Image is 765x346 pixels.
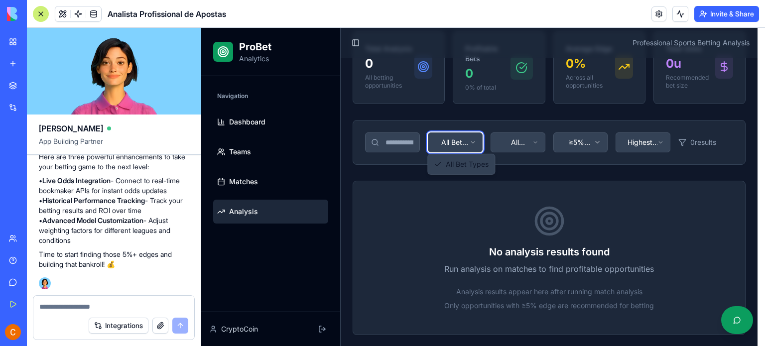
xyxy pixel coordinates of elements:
strong: Live Odds Integration [42,176,111,185]
img: Ella_00000_wcx2te.png [39,277,51,289]
strong: Historical Performance Tracking [42,196,145,205]
p: Here are three powerful enhancements to take your betting game to the next level: [39,152,189,172]
img: logo [7,7,69,21]
span: App Building Partner [39,136,189,154]
span: [PERSON_NAME] [39,122,103,134]
button: Invite & Share [694,6,759,22]
button: Integrations [89,318,148,334]
p: • - Connect to real-time bookmaker APIs for instant odds updates • - Track your betting results a... [39,176,189,245]
strong: Advanced Model Customization [42,216,143,225]
span: All Bet Types [245,131,287,141]
p: Time to start finding those 5%+ edges and building that bankroll! 💰 [39,249,189,269]
img: ACg8ocIrZ_2r3JCGjIObMHUp5pq2o1gBKnv_Z4VWv1zqUWb6T60c5A=s96-c [5,324,21,340]
span: Analista Profissional de Apostas [108,8,226,20]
